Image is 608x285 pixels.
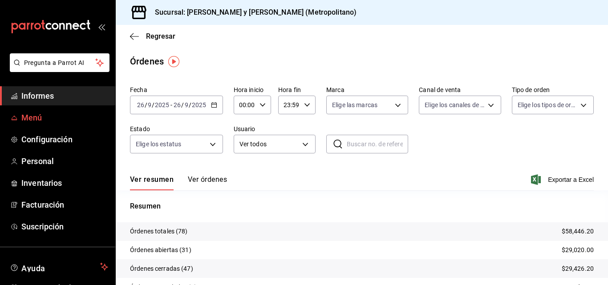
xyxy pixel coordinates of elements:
[21,135,73,144] font: Configuración
[10,53,109,72] button: Pregunta a Parrot AI
[130,32,175,40] button: Regresar
[562,228,594,235] font: $58,446.20
[147,101,152,108] input: --
[98,23,105,30] button: abrir_cajón_menú
[562,246,594,253] font: $29,020.00
[419,86,461,93] font: Canal de venta
[512,86,550,93] font: Tipo de orden
[191,101,207,108] input: ----
[130,228,188,235] font: Órdenes totales (78)
[130,56,164,67] font: Órdenes
[130,125,150,132] font: Estado
[184,101,189,108] input: --
[137,101,145,108] input: --
[326,86,345,93] font: Marca
[136,140,181,148] font: Elige los estatus
[21,264,45,273] font: Ayuda
[146,32,175,40] font: Regresar
[21,178,62,188] font: Inventarios
[234,86,263,93] font: Hora inicio
[152,101,154,108] font: /
[168,56,179,67] img: Marcador de información sobre herramientas
[562,265,594,272] font: $29,426.20
[548,176,594,183] font: Exportar a Excel
[154,101,170,108] input: ----
[21,91,54,100] font: Informes
[130,265,193,272] font: Órdenes cerradas (47)
[347,135,408,153] input: Buscar no. de referencia
[130,175,227,190] div: pestañas de navegación
[21,200,64,209] font: Facturación
[170,101,172,108] font: -
[173,101,181,108] input: --
[130,86,147,93] font: Fecha
[130,175,174,184] font: Ver resumen
[425,101,496,108] font: Elige los canales de venta
[130,202,161,210] font: Resumen
[533,174,594,185] button: Exportar a Excel
[239,140,267,148] font: Ver todos
[6,64,109,74] a: Pregunta a Parrot AI
[145,101,147,108] font: /
[21,222,64,231] font: Suscripción
[21,157,54,166] font: Personal
[234,125,255,132] font: Usuario
[332,101,377,108] font: Elige las marcas
[155,8,357,16] font: Sucursal: [PERSON_NAME] y [PERSON_NAME] (Metropolitano)
[188,175,227,184] font: Ver órdenes
[24,59,85,66] font: Pregunta a Parrot AI
[189,101,191,108] font: /
[181,101,184,108] font: /
[278,86,301,93] font: Hora fin
[21,113,42,122] font: Menú
[130,246,191,253] font: Órdenes abiertas (31)
[518,101,582,108] font: Elige los tipos de orden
